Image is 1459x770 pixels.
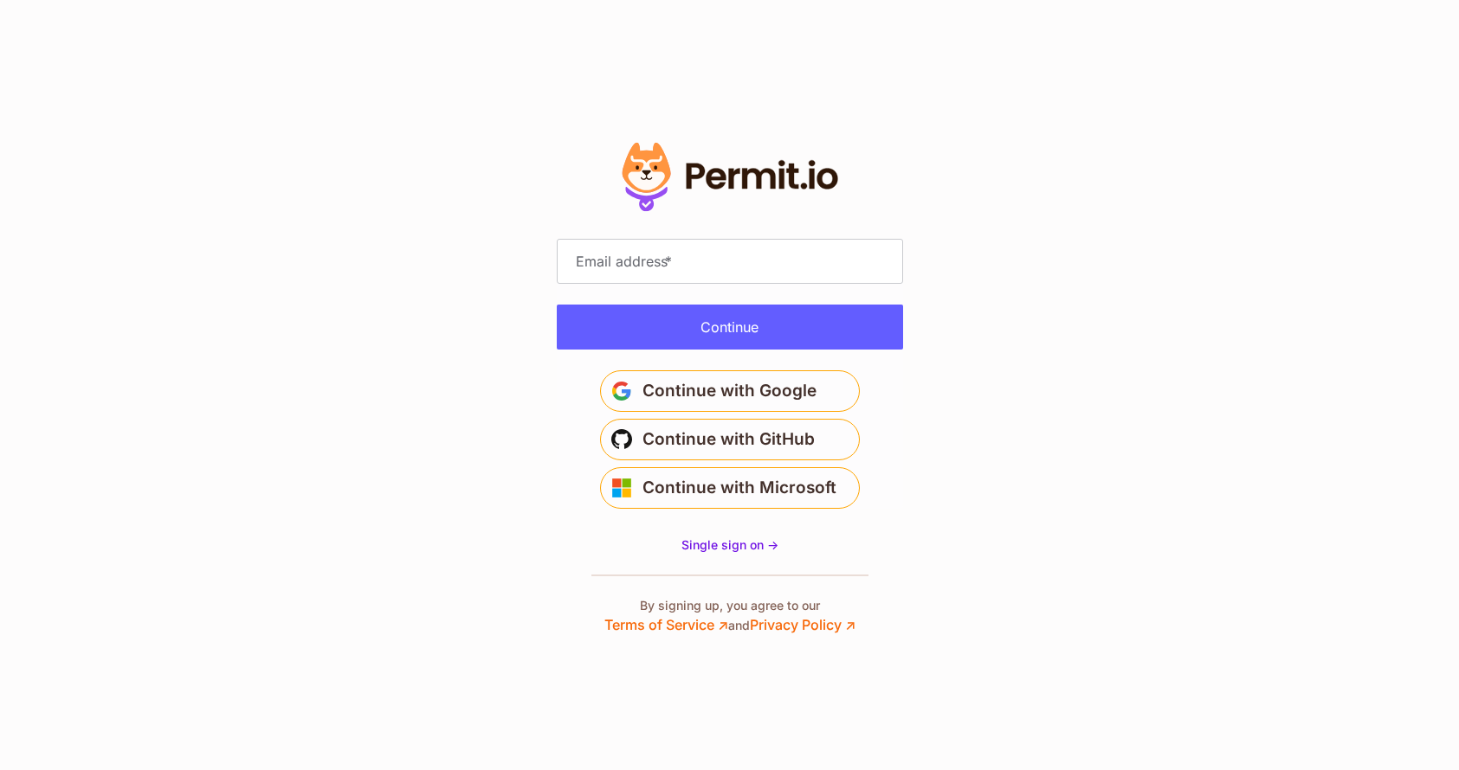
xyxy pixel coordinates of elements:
a: Terms of Service ↗ [604,616,728,633]
span: Continue with Google [642,377,817,405]
span: Continue with Microsoft [642,474,836,502]
label: Email address [571,250,677,273]
span: Single sign on -> [681,537,778,552]
button: Continue [557,305,903,350]
button: Continue with Google [600,370,860,412]
button: Continue with Microsoft [600,467,860,509]
p: By signing up, you agree to our and [604,597,855,635]
button: Continue with GitHub [600,419,860,460]
a: Privacy Policy ↗ [750,616,855,633]
a: Single sign on -> [681,536,778,554]
span: Continue with GitHub [642,426,815,453]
